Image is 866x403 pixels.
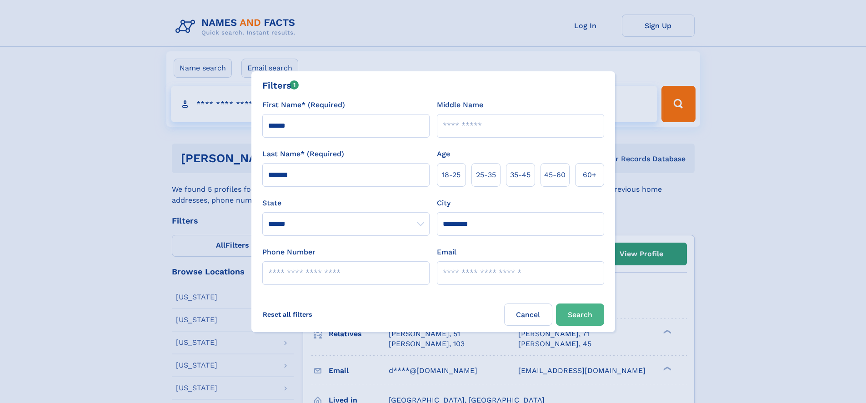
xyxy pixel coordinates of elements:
div: Filters [262,79,299,92]
label: Middle Name [437,100,483,110]
label: Email [437,247,456,258]
label: City [437,198,451,209]
span: 45‑60 [544,169,566,180]
label: Reset all filters [257,303,318,325]
label: Cancel [504,303,552,326]
span: 18‑25 [442,169,461,180]
label: First Name* (Required) [262,100,345,110]
label: State [262,198,430,209]
label: Age [437,149,450,159]
button: Search [556,303,604,326]
span: 60+ [583,169,596,180]
span: 35‑45 [510,169,531,180]
label: Last Name* (Required) [262,149,344,159]
label: Phone Number [262,247,315,258]
span: 25‑35 [476,169,496,180]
